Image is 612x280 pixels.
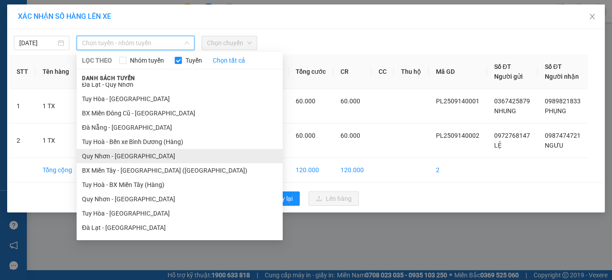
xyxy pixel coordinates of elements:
[309,191,359,206] button: uploadLên hàng
[545,73,579,80] span: Người nhận
[436,132,479,139] span: PL2509140002
[289,158,333,182] td: 120.000
[18,12,111,21] span: XÁC NHẬN SỐ HÀNG LÊN XE
[429,158,487,182] td: 2
[545,132,581,139] span: 0987474721
[296,98,315,105] span: 60.000
[213,55,245,65] a: Chọn tất cả
[77,206,283,221] li: Tuy Hòa - [GEOGRAPHIC_DATA]
[589,13,596,20] span: close
[77,74,141,82] span: Danh sách tuyến
[105,28,196,38] div: NGƯU
[77,106,283,120] li: BX Miền Đông Cũ - [GEOGRAPHIC_DATA]
[494,107,516,115] span: NHUNG
[371,55,394,89] th: CC
[494,63,511,70] span: Số ĐT
[340,98,360,105] span: 60.000
[77,77,283,92] li: Đà Lạt - Quy Nhơn
[82,55,112,65] span: LỌC THEO
[494,142,502,149] span: LỆ
[333,158,371,182] td: 120.000
[105,38,196,51] div: 0987474721
[494,132,530,139] span: 0972768147
[77,235,283,249] li: Tuy Hòa - [GEOGRAPHIC_DATA]
[77,149,283,163] li: Quy Nhơn - [GEOGRAPHIC_DATA]
[545,63,562,70] span: Số ĐT
[77,163,283,178] li: BX Miền Tây - [GEOGRAPHIC_DATA] ([GEOGRAPHIC_DATA])
[333,55,371,89] th: CR
[105,8,126,17] span: Nhận:
[394,55,429,89] th: Thu hộ
[494,98,530,105] span: 0367425879
[545,98,581,105] span: 0989821833
[77,92,283,106] li: Tuy Hòa - [GEOGRAPHIC_DATA]
[105,51,196,62] div: 0987474721
[77,178,283,192] li: Tuy Hoà - BX Miền Tây (Hàng)
[8,8,99,28] div: [GEOGRAPHIC_DATA]
[35,123,80,158] td: 1 TX
[9,89,35,123] td: 1
[296,132,315,139] span: 60.000
[35,89,80,123] td: 1 TX
[126,55,168,65] span: Nhóm tuyến
[8,8,22,17] span: Gửi:
[207,36,252,50] span: Chọn chuyến
[429,55,487,89] th: Mã GD
[545,107,566,115] span: PHỤNG
[182,55,206,65] span: Tuyến
[494,73,523,80] span: Người gửi
[77,135,283,149] li: Tuy Hoà - Bến xe Bình Dương (Hàng)
[8,38,99,51] div: 0972768147
[35,55,80,89] th: Tên hàng
[340,132,360,139] span: 60.000
[105,8,196,28] div: [GEOGRAPHIC_DATA]
[184,40,190,46] span: down
[580,4,605,30] button: Close
[545,142,563,149] span: NGƯU
[82,36,189,50] span: Chọn tuyến - nhóm tuyến
[9,123,35,158] td: 2
[436,98,479,105] span: PL2509140001
[9,55,35,89] th: STT
[77,120,283,135] li: Đà Nẵng - [GEOGRAPHIC_DATA]
[35,158,80,182] td: Tổng cộng
[19,38,56,48] input: 14/09/2025
[8,28,99,38] div: LỆ
[77,221,283,235] li: Đà Lạt - [GEOGRAPHIC_DATA]
[289,55,333,89] th: Tổng cước
[77,192,283,206] li: Quy Nhơn - [GEOGRAPHIC_DATA]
